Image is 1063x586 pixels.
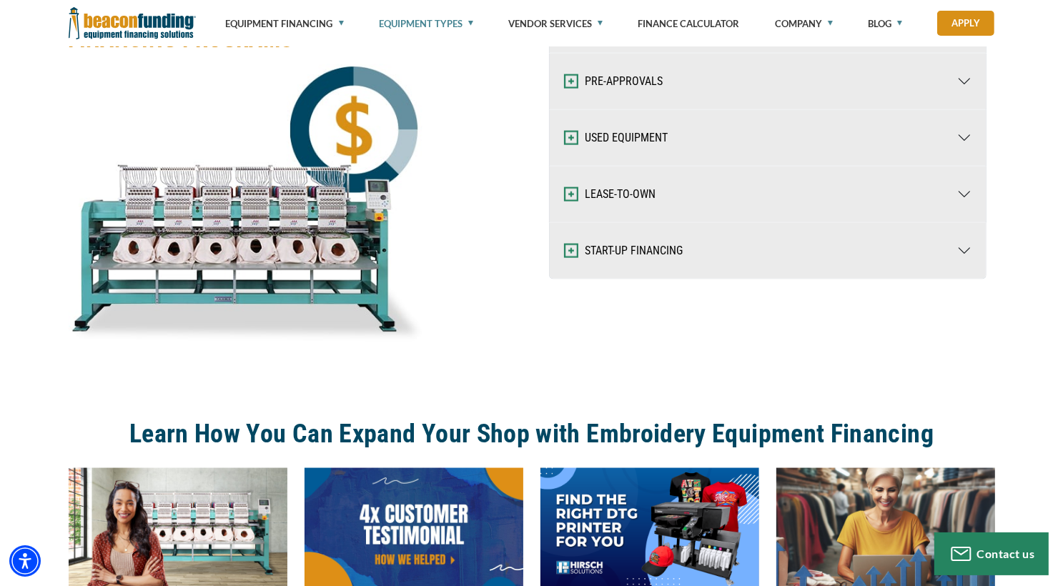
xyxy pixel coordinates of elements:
img: Expand and Collapse Icon [564,131,578,145]
img: Expand and Collapse Icon [564,187,578,202]
span: Contact us [977,547,1035,560]
a: Apply [937,11,994,36]
img: Embroidery machine [69,64,426,350]
button: LEASE-TO-OWN [550,167,986,222]
button: Contact us [934,532,1049,575]
img: Expand and Collapse Icon [564,74,578,89]
button: PRE-APPROVALS [550,54,986,109]
a: Learn How You Can Expand Your Shop with Embroidery Equipment Financing [69,422,995,447]
button: USED EQUIPMENT [550,110,986,166]
button: START-UP FINANCING [550,223,986,279]
div: Accessibility Menu [9,545,41,577]
img: Expand and Collapse Icon [564,244,578,258]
